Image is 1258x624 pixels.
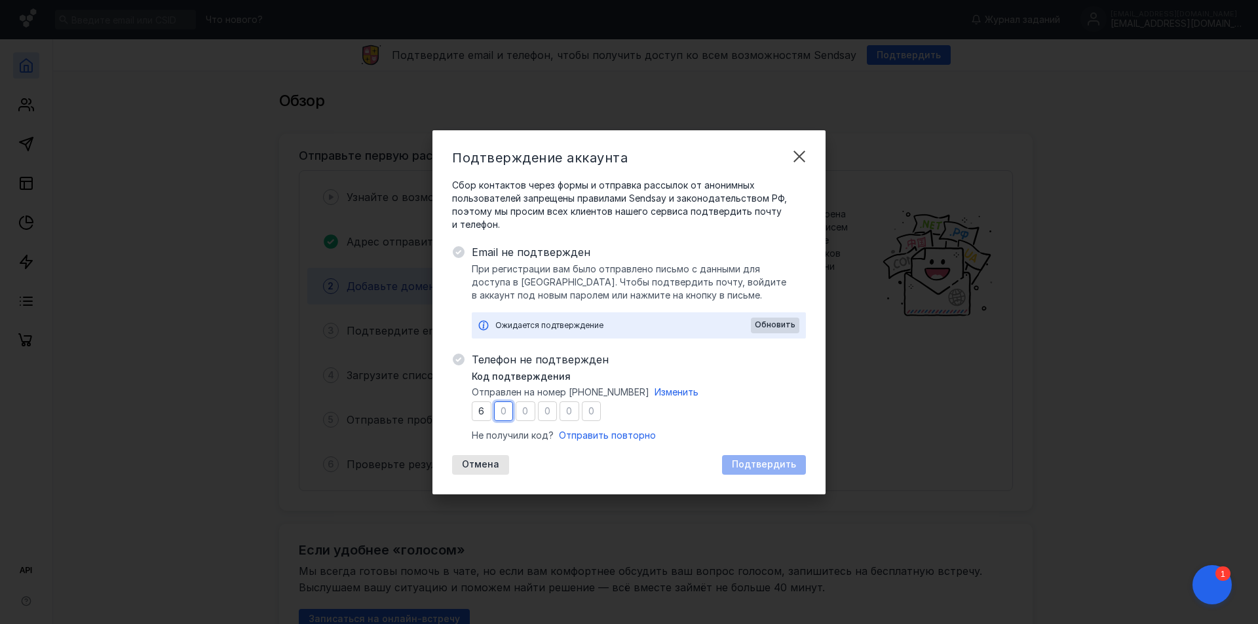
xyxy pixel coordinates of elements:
[495,319,751,332] div: Ожидается подтверждение
[472,429,554,442] span: Не получили код?
[452,179,806,231] span: Сбор контактов через формы и отправка рассылок от анонимных пользователей запрещены правилами Sen...
[452,150,628,166] span: Подтверждение аккаунта
[494,401,514,421] input: 0
[472,244,806,260] span: Email не подтвержден
[755,320,795,329] span: Обновить
[472,352,806,367] span: Телефон не подтвержден
[29,8,45,22] div: 1
[559,430,656,441] span: Отправить повторно
[655,386,698,397] span: Изменить
[538,401,558,421] input: 0
[582,401,601,421] input: 0
[472,386,649,399] span: Отправлен на номер [PHONE_NUMBER]
[751,318,799,333] button: Обновить
[560,401,579,421] input: 0
[516,401,535,421] input: 0
[472,263,806,302] span: При регистрации вам было отправлено письмо с данными для доступа в [GEOGRAPHIC_DATA]. Чтобы подтв...
[472,370,571,383] span: Код подтверждения
[472,401,491,421] input: 0
[559,429,656,442] button: Отправить повторно
[462,459,499,470] span: Отмена
[655,386,698,399] button: Изменить
[452,455,509,475] button: Отмена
